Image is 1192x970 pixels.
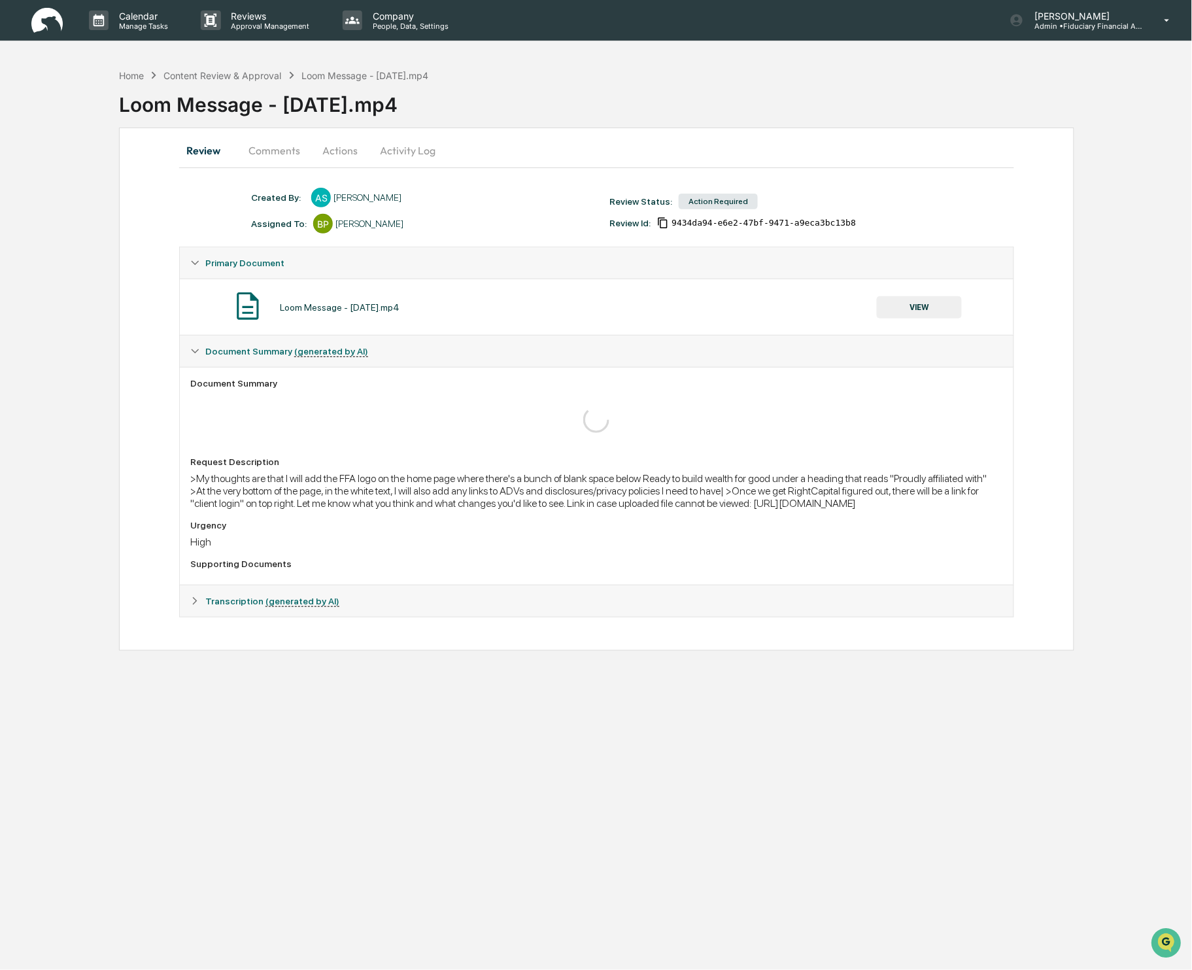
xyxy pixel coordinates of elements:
[190,457,1002,467] div: Request Description
[26,165,84,178] span: Preclearance
[251,218,307,229] div: Assigned To:
[190,520,1002,530] div: Urgency
[265,596,339,607] u: (generated by AI)
[205,258,284,268] span: Primary Document
[335,218,403,229] div: [PERSON_NAME]
[179,135,238,166] button: Review
[119,82,1192,116] div: Loom Message - [DATE].mp4
[679,194,758,209] div: Action Required
[31,8,63,33] img: logo
[362,10,455,22] p: Company
[333,192,401,203] div: [PERSON_NAME]
[221,10,316,22] p: Reviews
[205,346,368,356] span: Document Summary
[301,70,428,81] div: Loom Message - [DATE].mp4
[109,10,175,22] p: Calendar
[311,135,369,166] button: Actions
[238,135,311,166] button: Comments
[205,596,339,606] span: Transcription
[362,22,455,31] p: People, Data, Settings
[13,191,24,201] div: 🔎
[180,336,1013,367] div: Document Summary (generated by AI)
[180,367,1013,585] div: Document Summary (generated by AI)
[130,222,158,232] span: Pylon
[313,214,333,234] div: BP
[369,135,446,166] button: Activity Log
[180,279,1013,335] div: Primary Document
[190,559,1002,569] div: Supporting Documents
[251,192,305,203] div: Created By: ‎ ‎
[44,100,214,113] div: Start new chat
[190,472,1002,510] div: >My thoughts are that I will add the FFA logo on the home page where there's a bunch of blank spa...
[180,247,1013,279] div: Primary Document
[1024,22,1146,31] p: Admin • Fiduciary Financial Advisors
[877,296,962,319] button: VIEW
[311,188,331,207] div: AS
[609,218,651,228] div: Review Id:
[13,166,24,177] div: 🖐️
[190,536,1002,548] div: High
[13,100,37,124] img: 1746055101610-c473b297-6a78-478c-a979-82029cc54cd1
[1024,10,1146,22] p: [PERSON_NAME]
[13,27,238,48] p: How can we help?
[44,113,165,124] div: We're available if you need us!
[164,70,282,81] div: Content Review & Approval
[221,22,316,31] p: Approval Management
[108,165,162,178] span: Attestations
[222,104,238,120] button: Start new chat
[119,70,144,81] div: Home
[95,166,105,177] div: 🗄️
[294,346,368,357] u: (generated by AI)
[92,221,158,232] a: Powered byPylon
[609,196,672,207] div: Review Status:
[90,160,167,183] a: 🗄️Attestations
[179,135,1013,166] div: secondary tabs example
[109,22,175,31] p: Manage Tasks
[8,160,90,183] a: 🖐️Preclearance
[672,218,856,228] span: 9434da94-e6e2-47bf-9471-a9eca3bc13b8
[180,585,1013,617] div: Transcription (generated by AI)
[231,290,264,322] img: Document Icon
[1150,927,1185,962] iframe: Open customer support
[8,184,88,208] a: 🔎Data Lookup
[190,378,1002,389] div: Document Summary
[26,190,82,203] span: Data Lookup
[281,302,400,313] div: Loom Message - [DATE].mp4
